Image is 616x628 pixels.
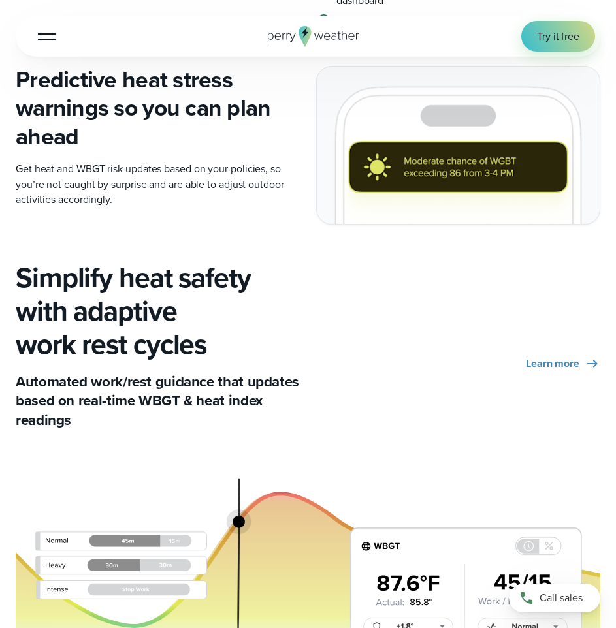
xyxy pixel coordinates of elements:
[509,584,600,612] a: Call sales
[526,356,600,371] a: Learn more
[16,161,300,207] p: Get heat and WBGT risk updates based on your policies, so you’re not caught by surprise and are a...
[16,262,300,362] h2: Simplify heat safety with adaptive work rest cycles
[526,356,579,371] span: Learn more
[16,372,300,430] p: Automated work/rest guidance that updates based on real-time WBGT & heat index readings
[16,66,300,151] h3: Predictive heat stress warnings so you can plan ahead
[336,13,572,28] p: Export historical WBGT values from any point in time
[521,21,595,52] a: Try it free
[540,590,583,605] span: Call sales
[537,29,579,44] span: Try it free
